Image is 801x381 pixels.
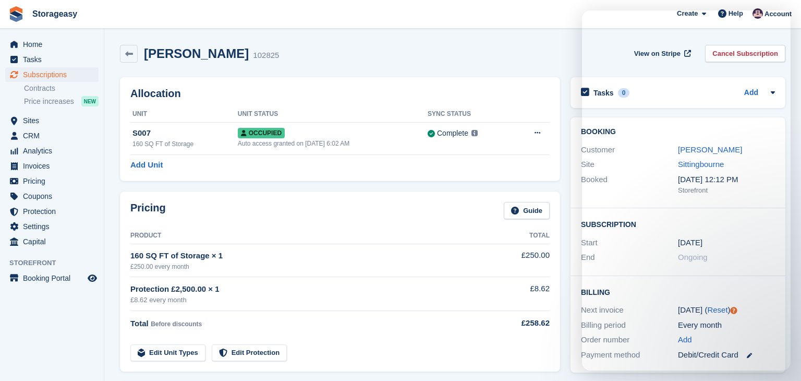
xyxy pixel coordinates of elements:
div: £250.00 every month [130,262,486,271]
a: Price increases NEW [24,96,99,107]
span: Pricing [23,174,86,188]
span: Booking Portal [23,271,86,285]
div: £258.62 [486,317,550,329]
a: Edit Unit Types [130,344,205,362]
div: 160 SQ FT of Storage × 1 [130,250,486,262]
a: Contracts [24,84,99,93]
h2: Booking [581,128,775,136]
span: Analytics [23,144,86,158]
a: menu [5,219,99,234]
div: NEW [81,96,99,106]
img: stora-icon-8386f47178a22dfd0bd8f6a31ec36ba5ce8667c1dd55bd0f319d3a0aa187defe.svg [8,6,24,22]
h2: Billing [581,287,775,297]
div: Protection £2,500.00 × 1 [130,283,486,295]
h2: Subscription [581,219,775,229]
a: menu [5,128,99,143]
span: Settings [23,219,86,234]
a: menu [5,204,99,219]
span: Create [677,8,698,19]
span: Total [130,319,149,328]
a: menu [5,113,99,128]
div: 102825 [253,50,279,62]
span: Account [764,9,792,19]
a: Guide [504,202,550,219]
div: Start [581,237,678,249]
span: Help [729,8,743,19]
th: Product [130,228,486,244]
div: Payment method [581,349,678,361]
a: Preview store [86,272,99,284]
h2: Allocation [130,88,550,100]
div: Next invoice [581,304,678,316]
h2: Pricing [130,202,166,219]
span: Invoices [23,159,86,173]
div: Complete [437,128,468,139]
div: Order number [581,334,678,346]
td: £8.62 [486,277,550,311]
th: Unit [130,106,238,123]
span: Home [23,37,86,52]
iframe: Intercom live chat [582,10,791,371]
span: Protection [23,204,86,219]
a: menu [5,67,99,82]
a: menu [5,52,99,67]
div: Billing period [581,319,678,331]
a: menu [5,174,99,188]
th: Sync Status [428,106,513,123]
div: 160 SQ FT of Storage [132,139,238,149]
div: End [581,252,678,264]
div: S007 [132,127,238,139]
a: Storageasy [28,5,81,22]
h2: [PERSON_NAME] [144,46,249,61]
a: menu [5,234,99,249]
th: Total [486,228,550,244]
div: Customer [581,144,678,156]
span: Sites [23,113,86,128]
div: £8.62 every month [130,295,486,305]
td: £250.00 [486,244,550,277]
a: menu [5,159,99,173]
span: Capital [23,234,86,249]
a: Edit Protection [212,344,287,362]
a: menu [5,189,99,204]
span: Occupied [238,128,285,138]
a: menu [5,144,99,158]
span: Storefront [9,258,104,268]
div: Auto access granted on [DATE] 6:02 AM [238,139,428,148]
th: Unit Status [238,106,428,123]
span: Price increases [24,97,74,106]
span: Tasks [23,52,86,67]
a: menu [5,37,99,52]
span: Before discounts [151,320,202,328]
a: menu [5,271,99,285]
span: Coupons [23,189,86,204]
span: CRM [23,128,86,143]
div: Site [581,159,678,171]
span: Subscriptions [23,67,86,82]
a: Add Unit [130,159,163,171]
div: Booked [581,174,678,196]
img: icon-info-grey-7440780725fd019a000dd9b08b2336e03edf1995a4989e88bcd33f0948082b44.svg [471,130,478,136]
img: James Stewart [753,8,763,19]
